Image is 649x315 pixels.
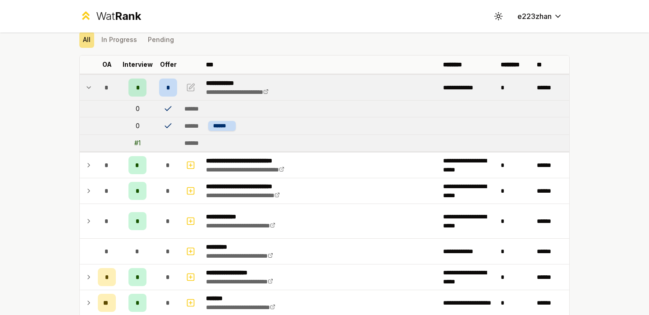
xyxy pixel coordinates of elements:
p: Offer [160,60,177,69]
a: WatRank [79,9,141,23]
div: Wat [96,9,141,23]
button: All [79,32,94,48]
td: 0 [119,117,155,134]
td: 0 [119,101,155,117]
span: e223zhan [517,11,552,22]
button: Pending [144,32,178,48]
div: # 1 [134,139,141,148]
p: Interview [123,60,153,69]
span: Rank [115,9,141,23]
button: In Progress [98,32,141,48]
p: OA [102,60,112,69]
button: e223zhan [510,8,570,24]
